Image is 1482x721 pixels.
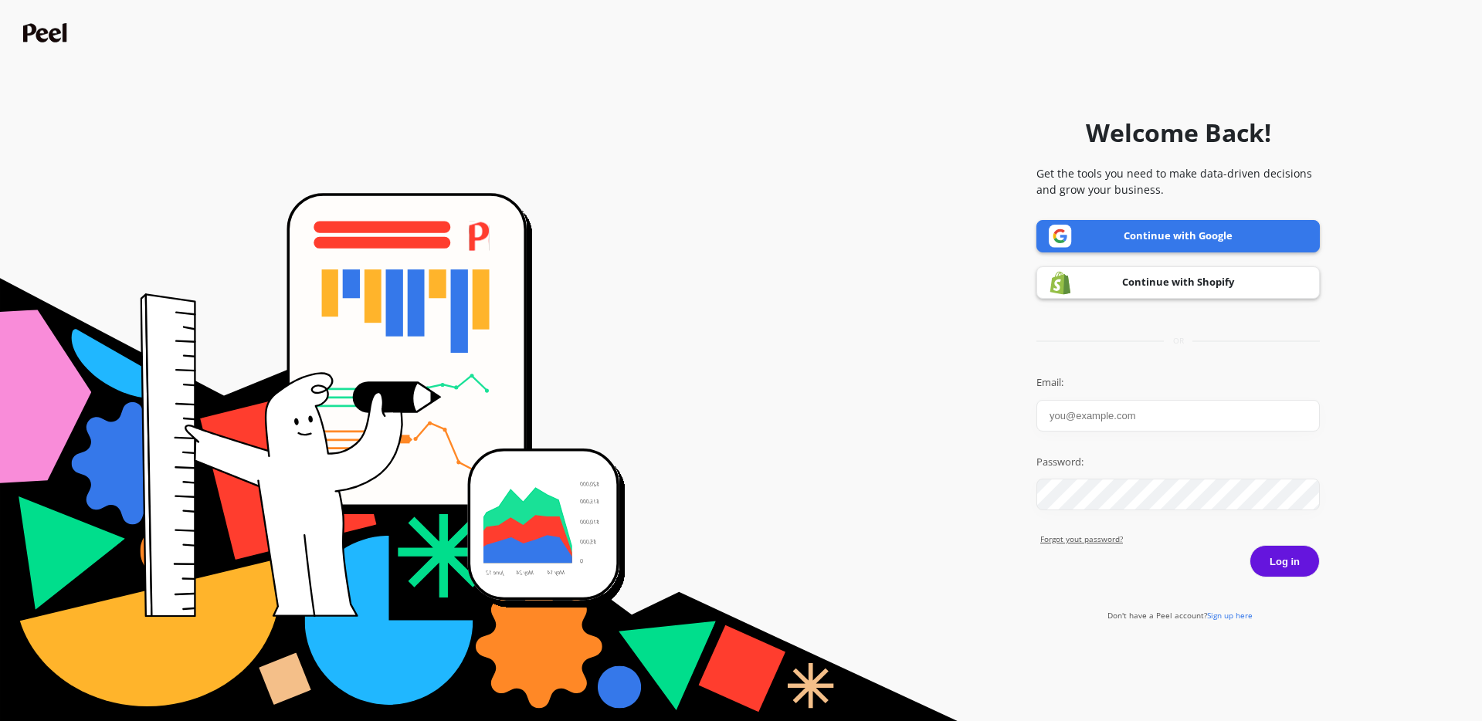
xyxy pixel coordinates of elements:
label: Email: [1036,375,1320,391]
h1: Welcome Back! [1086,114,1271,151]
div: or [1036,335,1320,347]
input: you@example.com [1036,400,1320,432]
label: Password: [1036,455,1320,470]
a: Continue with Shopify [1036,266,1320,299]
a: Forgot yout password? [1040,533,1320,545]
button: Log in [1250,545,1320,577]
a: Don't have a Peel account?Sign up here [1107,610,1253,621]
span: Sign up here [1207,610,1253,621]
a: Continue with Google [1036,220,1320,252]
img: Google logo [1049,225,1072,248]
img: Peel [23,23,71,42]
img: Shopify logo [1049,271,1072,295]
p: Get the tools you need to make data-driven decisions and grow your business. [1036,165,1320,198]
